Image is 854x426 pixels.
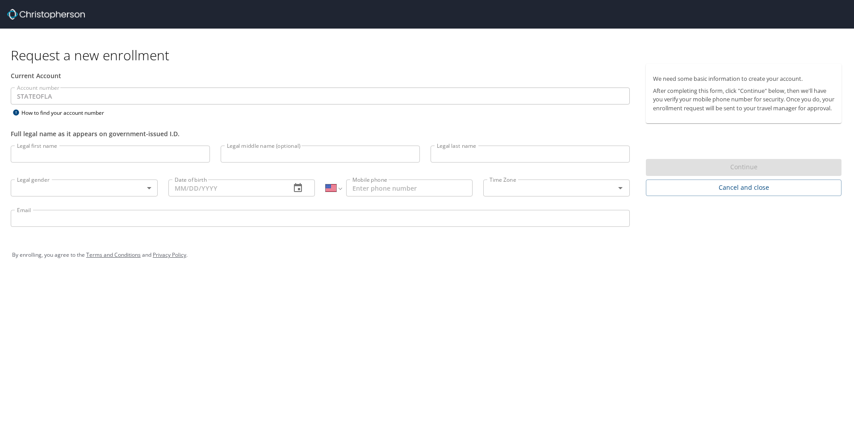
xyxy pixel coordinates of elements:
a: Terms and Conditions [86,251,141,259]
img: cbt logo [7,9,85,20]
div: How to find your account number [11,107,122,118]
button: Open [614,182,627,194]
p: After completing this form, click "Continue" below, then we'll have you verify your mobile phone ... [653,87,834,113]
span: Cancel and close [653,182,834,193]
button: Cancel and close [646,180,841,196]
h1: Request a new enrollment [11,46,849,64]
div: ​ [11,180,158,196]
p: We need some basic information to create your account. [653,75,834,83]
input: MM/DD/YYYY [168,180,284,196]
input: Enter phone number [346,180,473,196]
div: Current Account [11,71,630,80]
div: By enrolling, you agree to the and . [12,244,842,266]
div: Full legal name as it appears on government-issued I.D. [11,129,630,138]
a: Privacy Policy [153,251,186,259]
